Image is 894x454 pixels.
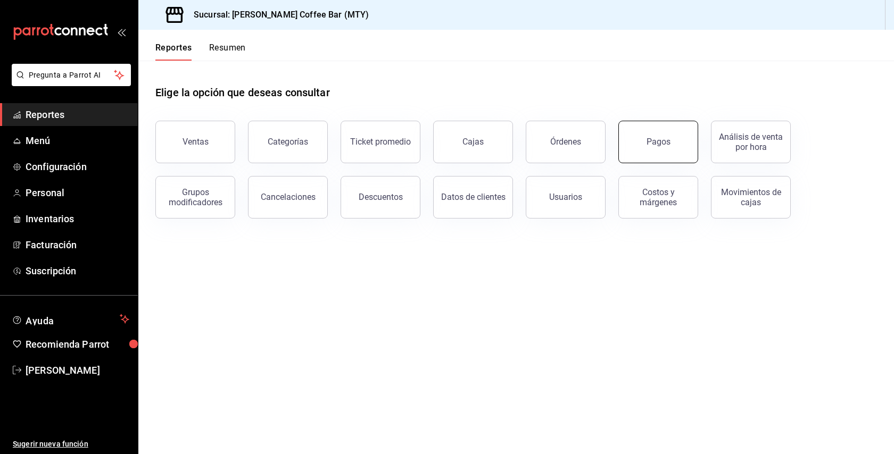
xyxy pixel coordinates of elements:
[162,187,228,207] div: Grupos modificadores
[526,176,606,218] button: Usuarios
[26,212,129,226] span: Inventarios
[26,159,129,174] span: Configuración
[26,337,129,351] span: Recomienda Parrot
[625,187,691,207] div: Costos y márgenes
[26,264,129,278] span: Suscripción
[26,186,129,200] span: Personal
[155,176,235,218] button: Grupos modificadores
[13,439,129,450] span: Sugerir nueva función
[526,121,606,163] button: Órdenes
[26,238,129,252] span: Facturación
[26,313,115,325] span: Ayuda
[718,187,784,207] div: Movimientos de cajas
[185,9,369,21] h3: Sucursal: [PERSON_NAME] Coffee Bar (MTY)
[718,132,784,152] div: Análisis de venta por hora
[647,137,670,147] div: Pagos
[155,85,330,100] h1: Elige la opción que deseas consultar
[341,121,420,163] button: Ticket promedio
[26,133,129,148] span: Menú
[26,107,129,122] span: Reportes
[618,176,698,218] button: Costos y márgenes
[268,137,308,147] div: Categorías
[155,121,235,163] button: Ventas
[711,176,791,218] button: Movimientos de cajas
[462,137,484,147] div: Cajas
[341,176,420,218] button: Descuentos
[350,137,411,147] div: Ticket promedio
[433,121,513,163] button: Cajas
[441,192,506,202] div: Datos de clientes
[12,64,131,86] button: Pregunta a Parrot AI
[155,43,246,61] div: navigation tabs
[618,121,698,163] button: Pagos
[29,70,114,81] span: Pregunta a Parrot AI
[550,137,581,147] div: Órdenes
[155,43,192,61] button: Reportes
[209,43,246,61] button: Resumen
[433,176,513,218] button: Datos de clientes
[359,192,403,202] div: Descuentos
[711,121,791,163] button: Análisis de venta por hora
[7,77,131,88] a: Pregunta a Parrot AI
[549,192,582,202] div: Usuarios
[26,363,129,377] span: [PERSON_NAME]
[261,192,316,202] div: Cancelaciones
[117,28,126,36] button: open_drawer_menu
[183,137,209,147] div: Ventas
[248,121,328,163] button: Categorías
[248,176,328,218] button: Cancelaciones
